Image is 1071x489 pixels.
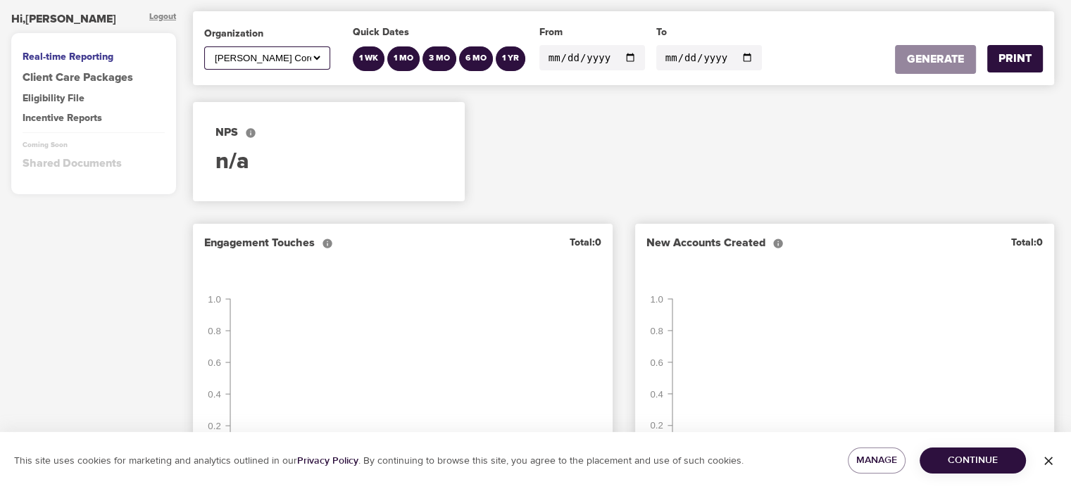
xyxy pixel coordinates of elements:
tspan: 0.2 [650,421,663,431]
button: PRINT [987,45,1043,72]
div: New Accounts Created [646,235,784,251]
div: To [656,25,762,39]
div: Incentive Reports [23,111,165,125]
button: 1 WK [353,46,384,71]
button: 3 MO [422,46,456,71]
div: 3 MO [429,53,450,65]
div: NPS [215,125,442,141]
div: Engagement Touches [204,235,333,251]
tspan: 1.0 [650,294,663,305]
a: Privacy Policy [297,455,358,467]
div: Shared Documents [23,155,165,172]
div: Real-time Reporting [23,50,165,64]
button: Manage [848,447,906,474]
tspan: 0.8 [650,326,663,336]
a: Client Care Packages [23,70,165,86]
div: Coming Soon [23,140,165,150]
button: GENERATE [895,45,976,74]
div: GENERATE [907,51,964,68]
div: Organization [204,27,330,41]
tspan: 0.6 [650,357,663,368]
div: Hi, [PERSON_NAME] [11,11,116,27]
div: 1 WK [359,53,378,65]
div: From [539,25,645,39]
div: 6 MO [465,53,487,65]
tspan: 0.6 [208,357,220,368]
tspan: 0.4 [208,389,220,400]
button: 6 MO [459,46,493,71]
svg: A widely used satisfaction measure to determine a customer's propensity to recommend the service ... [245,127,256,139]
div: Logout [149,11,176,27]
tspan: 0.8 [208,326,220,336]
div: Eligibility File [23,91,165,106]
svg: The total number of engaged touches of the various eM life features and programs during the period. [322,238,333,249]
div: n/a [215,146,442,179]
div: Total: 0 [570,236,601,250]
button: 1 MO [387,46,420,71]
div: 1 MO [394,53,413,65]
svg: The number of new unique participants who created accounts for eM Life. [772,238,784,249]
tspan: 1.0 [208,294,220,305]
tspan: 0.4 [650,389,663,400]
span: Manage [859,452,895,469]
div: Quick Dates [353,25,528,39]
div: PRINT [998,51,1032,67]
tspan: 0.2 [208,421,220,431]
button: Continue [920,447,1026,474]
div: 1 YR [502,53,519,65]
button: 1 YR [496,46,525,71]
div: Total: 0 [1011,236,1043,250]
span: Continue [931,452,1015,469]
